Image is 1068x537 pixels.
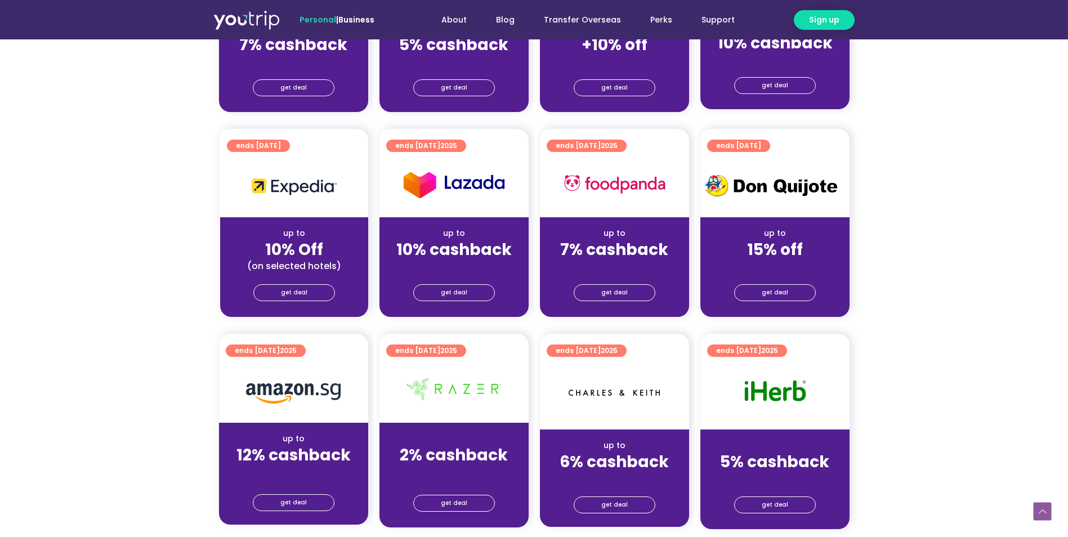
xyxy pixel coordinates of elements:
[636,10,687,30] a: Perks
[549,440,680,451] div: up to
[413,284,495,301] a: get deal
[395,344,457,357] span: ends [DATE]
[338,14,374,25] a: Business
[601,285,628,301] span: get deal
[574,79,655,96] a: get deal
[549,227,680,239] div: up to
[762,78,788,93] span: get deal
[228,55,359,67] div: (for stays only)
[549,472,680,484] div: (for stays only)
[441,285,467,301] span: get deal
[441,80,467,96] span: get deal
[239,34,347,56] strong: 7% cashback
[707,344,787,357] a: ends [DATE]2025
[229,260,359,272] div: (on selected hotels)
[582,34,647,56] strong: +10% off
[300,14,374,25] span: |
[762,497,788,513] span: get deal
[395,140,457,152] span: ends [DATE]
[709,260,841,272] div: (for stays only)
[556,344,618,357] span: ends [DATE]
[556,140,618,152] span: ends [DATE]
[481,10,529,30] a: Blog
[762,285,788,301] span: get deal
[386,344,466,357] a: ends [DATE]2025
[560,239,668,261] strong: 7% cashback
[734,496,816,513] a: get deal
[601,497,628,513] span: get deal
[388,227,520,239] div: up to
[280,495,307,511] span: get deal
[601,80,628,96] span: get deal
[574,496,655,513] a: get deal
[717,32,833,54] strong: 10% cashback
[400,444,508,466] strong: 2% cashback
[601,141,618,150] span: 2025
[427,10,481,30] a: About
[709,472,841,484] div: (for stays only)
[228,466,359,477] div: (for stays only)
[529,10,636,30] a: Transfer Overseas
[547,140,627,152] a: ends [DATE]2025
[549,260,680,272] div: (for stays only)
[388,260,520,272] div: (for stays only)
[253,284,335,301] a: get deal
[413,79,495,96] a: get deal
[440,141,457,150] span: 2025
[235,344,297,357] span: ends [DATE]
[709,227,841,239] div: up to
[601,346,618,355] span: 2025
[396,239,512,261] strong: 10% cashback
[809,14,839,26] span: Sign up
[300,14,336,25] span: Personal
[226,344,306,357] a: ends [DATE]2025
[547,344,627,357] a: ends [DATE]2025
[549,55,680,67] div: (for stays only)
[405,10,749,30] nav: Menu
[280,80,307,96] span: get deal
[440,346,457,355] span: 2025
[280,346,297,355] span: 2025
[574,284,655,301] a: get deal
[388,466,520,477] div: (for stays only)
[716,344,778,357] span: ends [DATE]
[441,495,467,511] span: get deal
[687,10,749,30] a: Support
[253,494,334,511] a: get deal
[253,79,334,96] a: get deal
[386,140,466,152] a: ends [DATE]2025
[716,140,761,152] span: ends [DATE]
[281,285,307,301] span: get deal
[228,433,359,445] div: up to
[227,140,290,152] a: ends [DATE]
[388,433,520,445] div: up to
[720,451,829,473] strong: 5% cashback
[236,140,281,152] span: ends [DATE]
[707,140,770,152] a: ends [DATE]
[229,227,359,239] div: up to
[709,53,841,65] div: (for stays only)
[388,55,520,67] div: (for stays only)
[265,239,323,261] strong: 10% Off
[734,284,816,301] a: get deal
[560,451,669,473] strong: 6% cashback
[709,440,841,451] div: up to
[794,10,855,30] a: Sign up
[236,444,351,466] strong: 12% cashback
[761,346,778,355] span: 2025
[399,34,508,56] strong: 5% cashback
[734,77,816,94] a: get deal
[747,239,803,261] strong: 15% off
[413,495,495,512] a: get deal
